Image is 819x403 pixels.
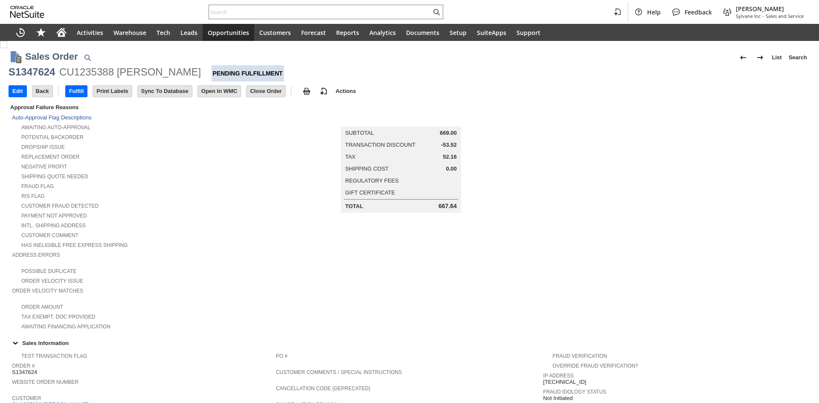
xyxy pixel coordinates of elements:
[766,13,804,19] span: Sales and Service
[336,29,359,37] span: Reports
[180,29,197,37] span: Leads
[331,24,364,41] a: Reports
[21,268,76,274] a: Possible Duplicate
[66,86,87,97] input: Fulfill
[21,183,54,189] a: Fraud Flag
[543,389,606,395] a: Fraud Idology Status
[31,24,51,41] div: Shortcuts
[56,27,67,38] svg: Home
[552,353,607,359] a: Fraud Verification
[647,8,661,16] span: Help
[276,353,288,359] a: PO #
[552,363,638,369] a: Override Fraud Verification?
[21,174,88,180] a: Shipping Quote Needed
[444,24,472,41] a: Setup
[21,242,128,248] a: Has Ineligible Free Express Shipping
[439,203,457,210] span: 667.64
[209,7,431,17] input: Search
[12,379,78,385] a: Website Order Number
[301,29,326,37] span: Forecast
[738,52,748,63] img: Previous
[21,125,90,130] a: Awaiting Auto-Approval
[12,288,83,294] a: Order Velocity Matches
[12,395,41,401] a: Customer
[406,29,439,37] span: Documents
[59,65,201,79] div: CU1235388 [PERSON_NAME]
[12,252,60,258] a: Address Errors
[543,373,574,379] a: IP Address
[12,363,35,369] a: Order #
[21,232,78,238] a: Customer Comment
[82,52,93,63] img: Quick Find
[431,7,441,17] svg: Search
[21,134,84,140] a: Potential Backorder
[259,29,291,37] span: Customers
[21,353,87,359] a: Test Transaction Flag
[369,29,396,37] span: Analytics
[319,86,329,96] img: add-record.svg
[12,369,37,376] span: S1347624
[755,52,765,63] img: Next
[446,165,456,172] span: 0.00
[769,51,785,64] a: List
[543,379,586,386] span: [TECHNICAL_ID]
[762,13,764,19] span: -
[401,24,444,41] a: Documents
[685,8,712,16] span: Feedback
[157,29,170,37] span: Tech
[345,154,355,160] a: Tax
[450,29,467,37] span: Setup
[138,86,192,97] input: Sync To Database
[21,164,67,170] a: Negative Profit
[341,113,461,127] caption: Summary
[345,203,363,209] a: Total
[32,86,52,97] input: Back
[72,24,108,41] a: Activities
[345,177,398,184] a: Regulatory Fees
[254,24,296,41] a: Customers
[345,142,415,148] a: Transaction Discount
[21,193,45,199] a: RIS flag
[440,130,457,136] span: 669.00
[113,29,146,37] span: Warehouse
[345,189,395,196] a: Gift Certificate
[511,24,546,41] a: Support
[21,278,83,284] a: Order Velocity Issue
[203,24,254,41] a: Opportunities
[345,130,374,136] a: Subtotal
[21,314,95,320] a: Tax Exempt. Doc Provided
[21,223,86,229] a: Intl. Shipping Address
[736,5,804,13] span: [PERSON_NAME]
[296,24,331,41] a: Forecast
[441,142,457,148] span: -53.52
[21,324,110,330] a: Awaiting Financing Application
[21,203,99,209] a: Customer Fraud Detected
[25,49,78,64] h1: Sales Order
[443,154,457,160] span: 52.16
[36,27,46,38] svg: Shortcuts
[9,65,55,79] div: S1347624
[21,154,79,160] a: Replacement Order
[736,13,761,19] span: Sylvane Inc
[21,213,87,219] a: Payment not approved
[175,24,203,41] a: Leads
[208,29,249,37] span: Opportunities
[9,337,810,348] td: Sales Information
[15,27,26,38] svg: Recent Records
[21,304,63,310] a: Order Amount
[332,88,360,94] a: Actions
[247,86,285,97] input: Close Order
[9,102,273,112] div: Approval Failure Reasons
[345,165,389,172] a: Shipping Cost
[472,24,511,41] a: SuiteApps
[51,24,72,41] a: Home
[12,114,91,121] a: Auto-Approval Flag Descriptions
[364,24,401,41] a: Analytics
[785,51,810,64] a: Search
[10,24,31,41] a: Recent Records
[77,29,103,37] span: Activities
[108,24,151,41] a: Warehouse
[9,86,26,97] input: Edit
[93,86,131,97] input: Print Labels
[276,386,371,391] a: Cancellation Code (deprecated)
